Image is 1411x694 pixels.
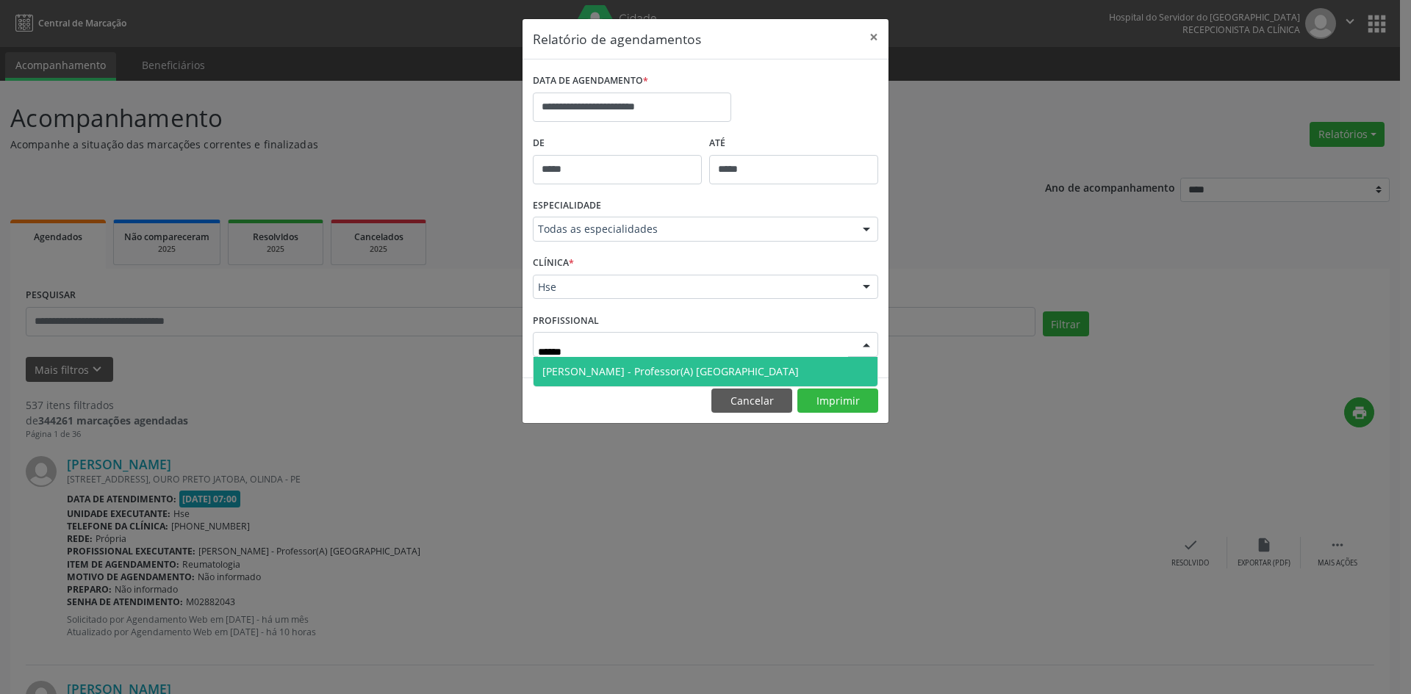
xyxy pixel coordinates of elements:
button: Imprimir [797,388,878,413]
label: DATA DE AGENDAMENTO [533,70,648,93]
span: Todas as especialidades [538,222,848,236]
button: Close [859,19,888,55]
label: CLÍNICA [533,252,574,275]
h5: Relatório de agendamentos [533,29,701,48]
label: PROFISSIONAL [533,309,599,332]
label: ATÉ [709,132,878,155]
span: [PERSON_NAME] - Professor(A) [GEOGRAPHIC_DATA] [542,364,799,378]
label: ESPECIALIDADE [533,195,601,217]
label: De [533,132,702,155]
span: Hse [538,280,848,294]
button: Cancelar [711,388,792,413]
